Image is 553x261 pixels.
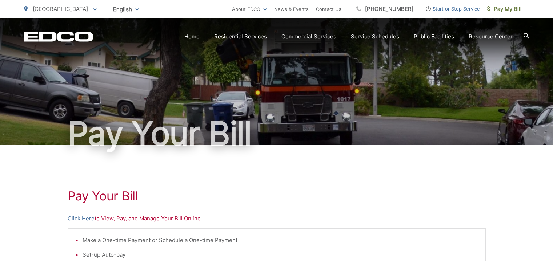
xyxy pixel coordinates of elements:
span: English [108,3,144,16]
h1: Pay Your Bill [68,189,486,203]
a: EDCD logo. Return to the homepage. [24,32,93,42]
a: Residential Services [214,32,267,41]
a: Click Here [68,214,95,223]
a: Home [184,32,200,41]
span: [GEOGRAPHIC_DATA] [33,5,88,12]
a: News & Events [274,5,309,13]
h1: Pay Your Bill [24,115,529,152]
a: About EDCO [232,5,267,13]
a: Public Facilities [414,32,454,41]
a: Contact Us [316,5,341,13]
a: Service Schedules [351,32,399,41]
a: Commercial Services [281,32,336,41]
li: Make a One-time Payment or Schedule a One-time Payment [83,236,478,245]
li: Set-up Auto-pay [83,250,478,259]
a: Resource Center [469,32,513,41]
p: to View, Pay, and Manage Your Bill Online [68,214,486,223]
span: Pay My Bill [487,5,522,13]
